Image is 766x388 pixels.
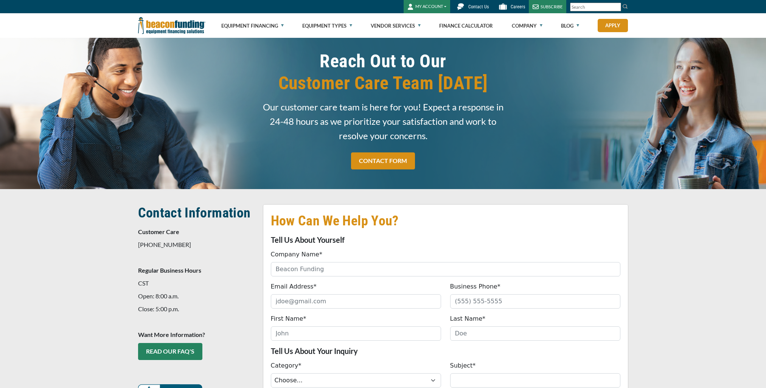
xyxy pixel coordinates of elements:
[613,4,619,10] a: Clear search text
[271,326,441,341] input: John
[138,304,254,314] p: Close: 5:00 p.m.
[561,14,579,38] a: Blog
[263,100,503,143] span: Our customer care team is here for you! Expect a response in 24-48 hours as we prioritize your sa...
[622,3,628,9] img: Search
[450,282,500,291] label: Business Phone*
[468,4,489,9] span: Contact Us
[221,14,284,38] a: Equipment Financing
[138,228,179,235] strong: Customer Care
[271,294,441,309] input: jdoe@gmail.com
[138,13,205,38] img: Beacon Funding Corporation logo
[138,292,254,301] p: Open: 8:00 a.m.
[138,267,201,274] strong: Regular Business Hours
[439,14,493,38] a: Finance Calculator
[450,361,476,370] label: Subject*
[138,204,254,222] h2: Contact Information
[450,314,486,323] label: Last Name*
[302,14,352,38] a: Equipment Types
[371,14,421,38] a: Vendor Services
[271,250,322,259] label: Company Name*
[263,50,503,94] h1: Reach Out to Our
[138,240,254,249] p: [PHONE_NUMBER]
[450,326,620,341] input: Doe
[271,361,301,370] label: Category*
[263,72,503,94] span: Customer Care Team [DATE]
[271,282,317,291] label: Email Address*
[512,14,542,38] a: Company
[351,152,415,169] a: CONTACT FORM
[271,235,620,244] p: Tell Us About Yourself
[271,346,620,355] p: Tell Us About Your Inquiry
[271,212,620,230] h2: How Can We Help You?
[138,343,202,360] a: READ OUR FAQ's
[271,262,620,276] input: Beacon Funding
[598,19,628,32] a: Apply
[570,3,621,11] input: Search
[138,331,205,338] strong: Want More Information?
[271,314,306,323] label: First Name*
[511,4,525,9] span: Careers
[450,294,620,309] input: (555) 555-5555
[138,279,254,288] p: CST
